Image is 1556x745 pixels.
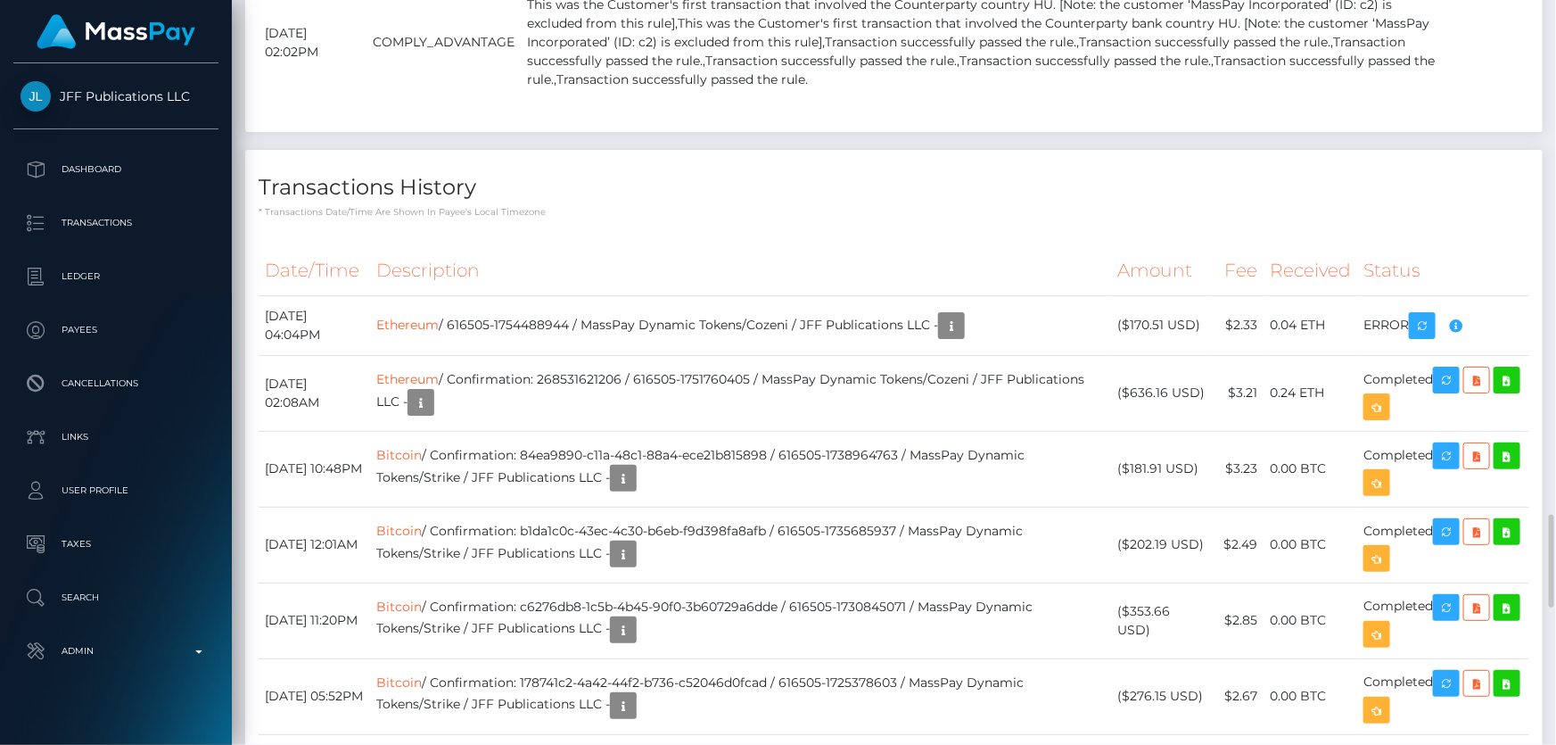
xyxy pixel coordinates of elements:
[1111,246,1212,295] th: Amount
[1264,246,1357,295] th: Received
[370,246,1111,295] th: Description
[1357,295,1529,355] td: ERROR
[1212,583,1264,658] td: $2.85
[21,531,211,558] p: Taxes
[376,447,422,463] a: Bitcoin
[1357,658,1529,734] td: Completed
[259,658,370,734] td: [DATE] 05:52PM
[1212,295,1264,355] td: $2.33
[1111,658,1212,734] td: ($276.15 USD)
[1111,583,1212,658] td: ($353.66 USD)
[1264,507,1357,583] td: 0.00 BTC
[13,415,218,459] a: Links
[259,583,370,658] td: [DATE] 11:20PM
[1212,246,1264,295] th: Fee
[376,599,422,615] a: Bitcoin
[376,316,439,332] a: Ethereum
[1212,355,1264,431] td: $3.21
[259,507,370,583] td: [DATE] 12:01AM
[259,205,1529,219] p: * Transactions date/time are shown in payee's local timezone
[13,88,218,104] span: JFF Publications LLC
[1357,507,1529,583] td: Completed
[259,355,370,431] td: [DATE] 02:08AM
[1264,658,1357,734] td: 0.00 BTC
[370,658,1111,734] td: / Confirmation: 178741c2-4a42-44f2-b736-c52046d0fcad / 616505-1725378603 / MassPay Dynamic Tokens...
[13,254,218,299] a: Ledger
[21,317,211,344] p: Payees
[13,575,218,620] a: Search
[13,147,218,192] a: Dashboard
[37,14,195,49] img: MassPay Logo
[370,355,1111,431] td: / Confirmation: 268531621206 / 616505-1751760405 / MassPay Dynamic Tokens/Cozeni / JFF Publicatio...
[13,522,218,567] a: Taxes
[21,370,211,397] p: Cancellations
[1357,355,1529,431] td: Completed
[13,629,218,674] a: Admin
[21,81,51,112] img: JFF Publications LLC
[1264,431,1357,507] td: 0.00 BTC
[1357,246,1529,295] th: Status
[259,431,370,507] td: [DATE] 10:48PM
[1111,295,1212,355] td: ($170.51 USD)
[13,201,218,245] a: Transactions
[21,263,211,290] p: Ledger
[1111,507,1212,583] td: ($202.19 USD)
[1111,431,1212,507] td: ($181.91 USD)
[259,295,370,355] td: [DATE] 04:04PM
[1357,431,1529,507] td: Completed
[1111,355,1212,431] td: ($636.16 USD)
[259,172,1529,203] h4: Transactions History
[370,507,1111,583] td: / Confirmation: b1da1c0c-43ec-4c30-b6eb-f9d398fa8afb / 616505-1735685937 / MassPay Dynamic Tokens...
[13,361,218,406] a: Cancellations
[1264,295,1357,355] td: 0.04 ETH
[376,371,439,387] a: Ethereum
[21,477,211,504] p: User Profile
[376,675,422,691] a: Bitcoin
[21,424,211,451] p: Links
[370,431,1111,507] td: / Confirmation: 84ea9890-c11a-48c1-88a4-ece21b815898 / 616505-1738964763 / MassPay Dynamic Tokens...
[1264,355,1357,431] td: 0.24 ETH
[13,308,218,352] a: Payees
[1212,507,1264,583] td: $2.49
[21,210,211,236] p: Transactions
[1264,583,1357,658] td: 0.00 BTC
[376,523,422,539] a: Bitcoin
[1357,583,1529,658] td: Completed
[21,638,211,665] p: Admin
[21,584,211,611] p: Search
[370,295,1111,355] td: / 616505-1754488944 / MassPay Dynamic Tokens/Cozeni / JFF Publications LLC -
[1212,431,1264,507] td: $3.23
[21,156,211,183] p: Dashboard
[13,468,218,513] a: User Profile
[370,583,1111,658] td: / Confirmation: c6276db8-1c5b-4b45-90f0-3b60729a6dde / 616505-1730845071 / MassPay Dynamic Tokens...
[1212,658,1264,734] td: $2.67
[259,246,370,295] th: Date/Time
